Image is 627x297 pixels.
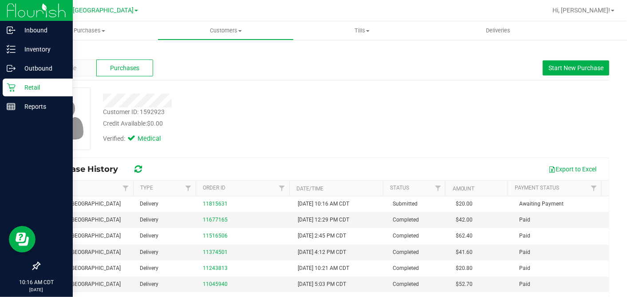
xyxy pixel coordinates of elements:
[16,25,69,36] p: Inbound
[21,27,158,35] span: Purchases
[103,107,165,117] div: Customer ID: 1592923
[543,162,602,177] button: Export to Excel
[519,248,530,257] span: Paid
[203,281,228,287] a: 11045940
[430,21,566,40] a: Deliveries
[552,7,610,14] span: Hi, [PERSON_NAME]!
[147,120,163,127] span: $0.00
[140,216,158,224] span: Delivery
[203,233,228,239] a: 11516506
[456,248,473,257] span: $41.60
[298,264,349,273] span: [DATE] 10:21 AM CDT
[21,21,158,40] a: Purchases
[110,63,139,73] span: Purchases
[519,200,564,208] span: Awaiting Payment
[298,232,346,240] span: [DATE] 2:45 PM CDT
[45,216,121,224] span: TX Austin [GEOGRAPHIC_DATA]
[393,280,419,289] span: Completed
[456,216,473,224] span: $42.00
[45,200,121,208] span: TX Austin [GEOGRAPHIC_DATA]
[4,286,69,293] p: [DATE]
[515,185,559,191] a: Payment Status
[103,134,173,144] div: Verified:
[7,45,16,54] inline-svg: Inventory
[474,27,522,35] span: Deliveries
[393,248,419,257] span: Completed
[456,232,473,240] span: $62.40
[548,64,603,71] span: Start New Purchase
[587,181,601,196] a: Filter
[140,185,153,191] a: Type
[16,44,69,55] p: Inventory
[103,119,382,128] div: Credit Available:
[16,82,69,93] p: Retail
[140,232,158,240] span: Delivery
[543,60,609,75] button: Start New Purchase
[140,200,158,208] span: Delivery
[453,186,475,192] a: Amount
[140,248,158,257] span: Delivery
[203,201,228,207] a: 11815631
[16,63,69,74] p: Outbound
[456,264,473,273] span: $20.80
[46,164,127,174] span: Purchase History
[456,280,473,289] span: $52.70
[7,102,16,111] inline-svg: Reports
[519,264,530,273] span: Paid
[298,216,349,224] span: [DATE] 12:29 PM CDT
[7,26,16,35] inline-svg: Inbound
[140,264,158,273] span: Delivery
[390,185,409,191] a: Status
[296,186,323,192] a: Date/Time
[203,217,228,223] a: 11677165
[275,181,289,196] a: Filter
[203,185,225,191] a: Order ID
[298,200,349,208] span: [DATE] 10:16 AM CDT
[519,280,530,289] span: Paid
[45,248,121,257] span: TX Austin [GEOGRAPHIC_DATA]
[158,27,293,35] span: Customers
[7,83,16,92] inline-svg: Retail
[9,226,35,253] iframe: Resource center
[16,101,69,112] p: Reports
[393,216,419,224] span: Completed
[298,248,346,257] span: [DATE] 4:12 PM CDT
[7,64,16,73] inline-svg: Outbound
[45,264,121,273] span: TX Austin [GEOGRAPHIC_DATA]
[43,7,134,14] span: TX Austin [GEOGRAPHIC_DATA]
[298,280,346,289] span: [DATE] 5:03 PM CDT
[203,249,228,255] a: 11374501
[393,264,419,273] span: Completed
[519,232,530,240] span: Paid
[393,200,418,208] span: Submitted
[181,181,196,196] a: Filter
[456,200,473,208] span: $20.00
[393,232,419,240] span: Completed
[519,216,530,224] span: Paid
[294,21,430,40] a: Tills
[118,181,133,196] a: Filter
[4,278,69,286] p: 10:16 AM CDT
[294,27,430,35] span: Tills
[45,232,121,240] span: TX Austin [GEOGRAPHIC_DATA]
[45,280,121,289] span: TX Austin [GEOGRAPHIC_DATA]
[138,134,173,144] span: Medical
[158,21,294,40] a: Customers
[203,265,228,271] a: 11243813
[430,181,445,196] a: Filter
[140,280,158,289] span: Delivery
